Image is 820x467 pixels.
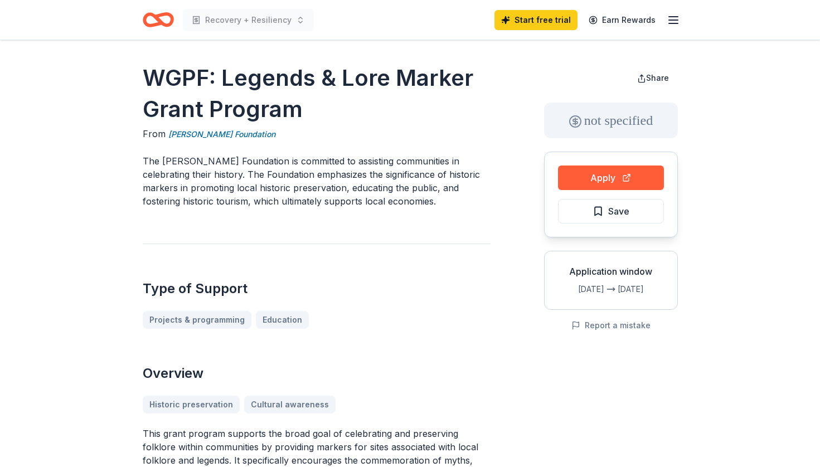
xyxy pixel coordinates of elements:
a: Earn Rewards [582,10,662,30]
button: Save [558,199,664,223]
div: [DATE] [618,283,668,296]
button: Report a mistake [571,319,651,332]
p: The [PERSON_NAME] Foundation is committed to assisting communities in celebrating their history. ... [143,154,491,208]
div: [DATE] [554,283,604,296]
div: not specified [544,103,678,138]
button: Share [628,67,678,89]
button: Recovery + Resiliency [183,9,314,31]
a: Start free trial [494,10,578,30]
h1: WGPF: Legends & Lore Marker Grant Program [143,62,491,125]
a: Education [256,311,309,329]
a: Home [143,7,174,33]
a: [PERSON_NAME] Foundation [168,128,275,141]
span: Recovery + Resiliency [205,13,292,27]
a: Projects & programming [143,311,251,329]
h2: Overview [143,364,491,382]
span: Save [608,204,629,218]
div: From [143,127,491,141]
span: Share [646,73,669,82]
h2: Type of Support [143,280,491,298]
div: Application window [554,265,668,278]
button: Apply [558,166,664,190]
